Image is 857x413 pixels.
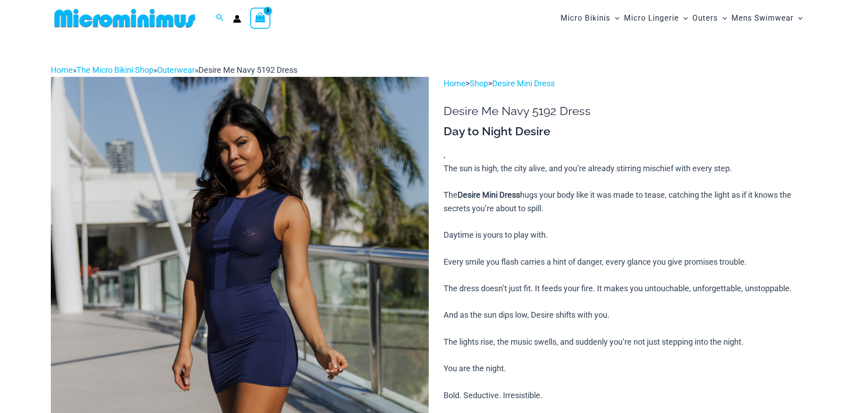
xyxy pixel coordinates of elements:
p: > > [444,77,806,90]
h1: Desire Me Navy 5192 Dress [444,104,806,118]
span: Micro Lingerie [624,7,679,30]
a: Micro LingerieMenu ToggleMenu Toggle [622,4,690,32]
a: Mens SwimwearMenu ToggleMenu Toggle [729,4,805,32]
span: Desire Me Navy 5192 Dress [198,65,297,75]
a: Outerwear [157,65,195,75]
h3: Day to Night Desire [444,124,806,139]
a: Search icon link [216,13,224,24]
span: » » » [51,65,297,75]
a: Home [51,65,73,75]
span: Menu Toggle [610,7,619,30]
a: Home [444,79,466,88]
b: Desire Mini Dress [458,190,520,200]
a: Desire Mini Dress [492,79,555,88]
a: OutersMenu ToggleMenu Toggle [690,4,729,32]
a: Account icon link [233,15,241,23]
img: MM SHOP LOGO FLAT [51,8,199,28]
nav: Site Navigation [557,3,807,33]
span: Menu Toggle [794,7,803,30]
span: Micro Bikinis [561,7,610,30]
span: Outers [692,7,718,30]
a: The Micro Bikini Shop [76,65,153,75]
a: View Shopping Cart, 3 items [250,8,271,28]
span: Menu Toggle [718,7,727,30]
span: Mens Swimwear [731,7,794,30]
span: Menu Toggle [679,7,688,30]
a: Shop [470,79,488,88]
a: Micro BikinisMenu ToggleMenu Toggle [558,4,622,32]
